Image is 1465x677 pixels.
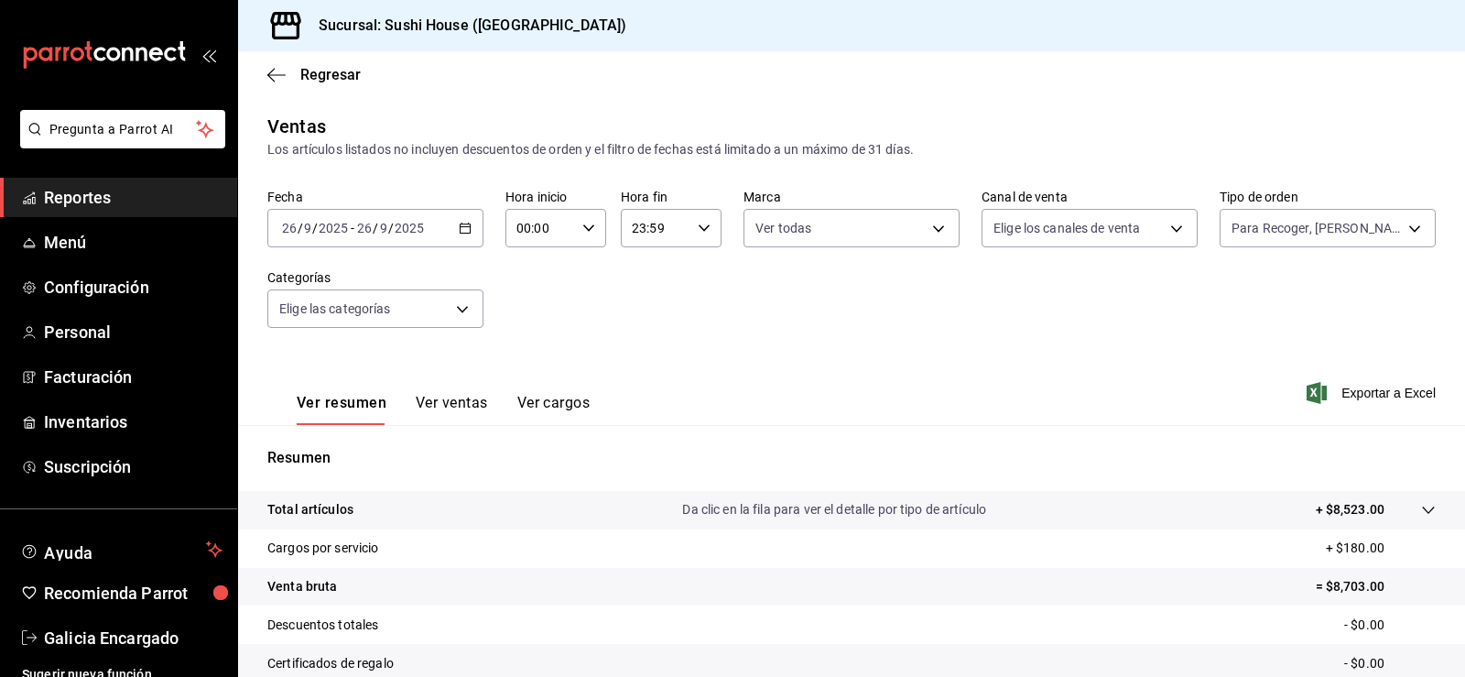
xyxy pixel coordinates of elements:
input: ---- [394,221,425,235]
button: Ver cargos [517,394,591,425]
p: Resumen [267,447,1436,469]
button: Ver ventas [416,394,488,425]
input: -- [379,221,388,235]
label: Categorías [267,271,483,284]
input: -- [303,221,312,235]
p: Da clic en la fila para ver el detalle por tipo de artículo [682,500,986,519]
p: Certificados de regalo [267,654,394,673]
label: Tipo de orden [1220,191,1436,203]
span: / [312,221,318,235]
span: / [388,221,394,235]
p: - $0.00 [1344,616,1436,635]
span: / [373,221,378,235]
p: Cargos por servicio [267,539,379,558]
p: Descuentos totales [267,616,378,635]
span: Elige las categorías [279,300,391,318]
span: Pregunta a Parrot AI [49,120,197,139]
span: Reportes [44,185,222,210]
label: Fecha [267,191,483,203]
span: Personal [44,320,222,344]
a: Pregunta a Parrot AI [13,133,225,152]
h3: Sucursal: Sushi House ([GEOGRAPHIC_DATA]) [304,15,626,37]
span: Facturación [44,365,222,389]
span: Inventarios [44,409,222,434]
label: Canal de venta [982,191,1198,203]
p: Total artículos [267,500,353,519]
input: ---- [318,221,349,235]
span: Elige los canales de venta [993,219,1140,237]
button: Ver resumen [297,394,386,425]
p: + $180.00 [1326,539,1436,558]
button: Regresar [267,66,361,83]
div: Los artículos listados no incluyen descuentos de orden y el filtro de fechas está limitado a un m... [267,140,1436,159]
button: Pregunta a Parrot AI [20,110,225,148]
label: Marca [743,191,960,203]
input: -- [356,221,373,235]
div: navigation tabs [297,394,590,425]
span: / [298,221,303,235]
span: Recomienda Parrot [44,581,222,606]
input: -- [281,221,298,235]
span: Para Recoger, [PERSON_NAME], Comedor, llevar [1232,219,1402,237]
p: + $8,523.00 [1316,500,1384,519]
label: Hora inicio [505,191,606,203]
span: Menú [44,230,222,255]
p: = $8,703.00 [1316,577,1436,596]
p: Venta bruta [267,577,337,596]
span: Ver todas [755,219,811,237]
span: Ayuda [44,539,199,561]
p: - $0.00 [1344,654,1436,673]
span: - [351,221,354,235]
button: Exportar a Excel [1310,382,1436,404]
label: Hora fin [621,191,722,203]
span: Regresar [300,66,361,83]
span: Galicia Encargado [44,626,222,650]
button: open_drawer_menu [201,48,216,62]
div: Ventas [267,113,326,140]
span: Suscripción [44,454,222,479]
span: Configuración [44,275,222,300]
